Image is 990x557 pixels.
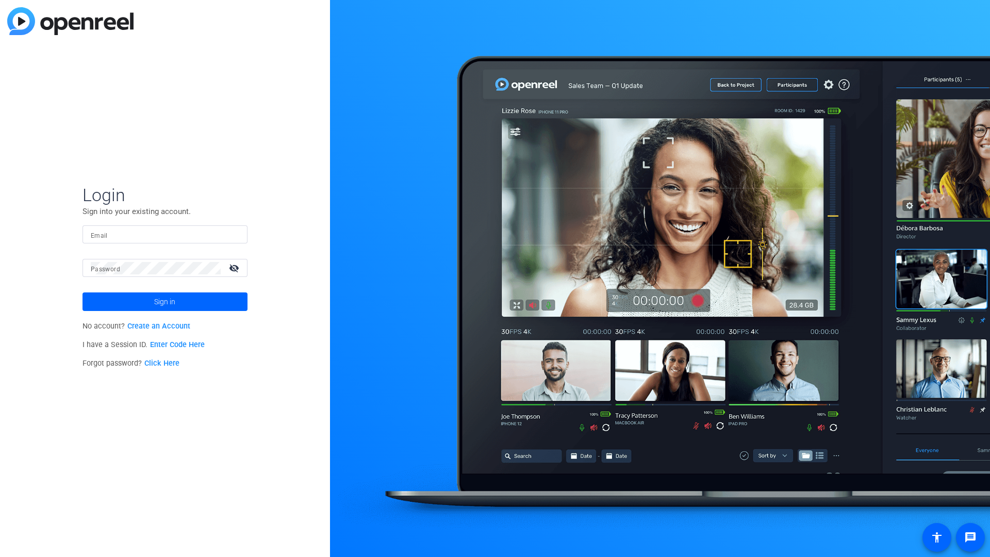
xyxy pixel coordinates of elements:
mat-icon: visibility_off [223,260,247,275]
span: Sign in [154,289,175,315]
a: Enter Code Here [150,340,205,349]
span: No account? [82,322,190,331]
span: Login [82,184,247,206]
button: Sign in [82,292,247,311]
span: Forgot password? [82,359,179,368]
span: I have a Session ID. [82,340,205,349]
mat-label: Email [91,232,108,239]
mat-label: Password [91,266,120,273]
input: Enter Email Address [91,228,239,241]
p: Sign into your existing account. [82,206,247,217]
a: Create an Account [127,322,190,331]
mat-icon: accessibility [931,531,943,544]
img: blue-gradient.svg [7,7,134,35]
a: Click Here [144,359,179,368]
mat-icon: message [964,531,977,544]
